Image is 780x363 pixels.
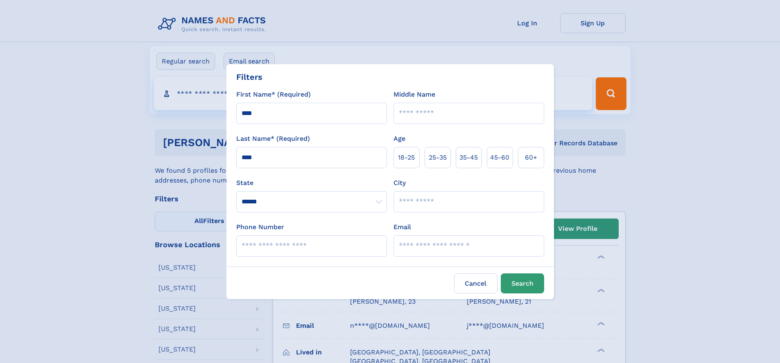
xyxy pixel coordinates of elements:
[393,134,405,144] label: Age
[236,71,262,83] div: Filters
[236,222,284,232] label: Phone Number
[429,153,447,162] span: 25‑35
[490,153,509,162] span: 45‑60
[236,134,310,144] label: Last Name* (Required)
[454,273,497,293] label: Cancel
[393,222,411,232] label: Email
[398,153,415,162] span: 18‑25
[236,178,387,188] label: State
[236,90,311,99] label: First Name* (Required)
[459,153,478,162] span: 35‑45
[393,178,406,188] label: City
[393,90,435,99] label: Middle Name
[501,273,544,293] button: Search
[525,153,537,162] span: 60+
